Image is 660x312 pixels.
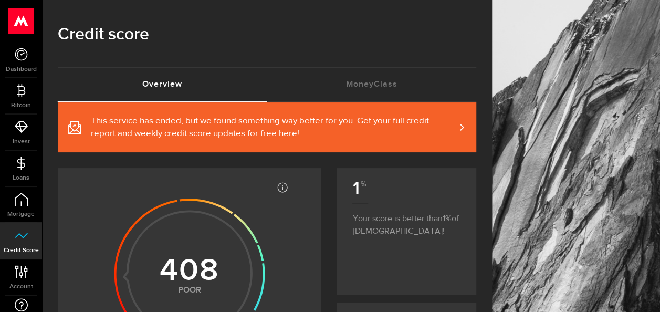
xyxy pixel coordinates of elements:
[267,68,477,101] a: MoneyClass
[8,4,40,36] button: Open LiveChat chat widget
[58,68,267,101] a: Overview
[58,102,476,152] a: This service has ended, but we found something way better for you. Get your full credit report an...
[352,203,460,238] p: Your score is better than of [DEMOGRAPHIC_DATA]!
[442,215,451,223] span: 1
[58,67,476,102] ul: Tabs Navigation
[91,115,455,140] span: This service has ended, but we found something way better for you. Get your full credit report an...
[352,178,364,199] b: 1
[58,21,476,48] h1: Credit score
